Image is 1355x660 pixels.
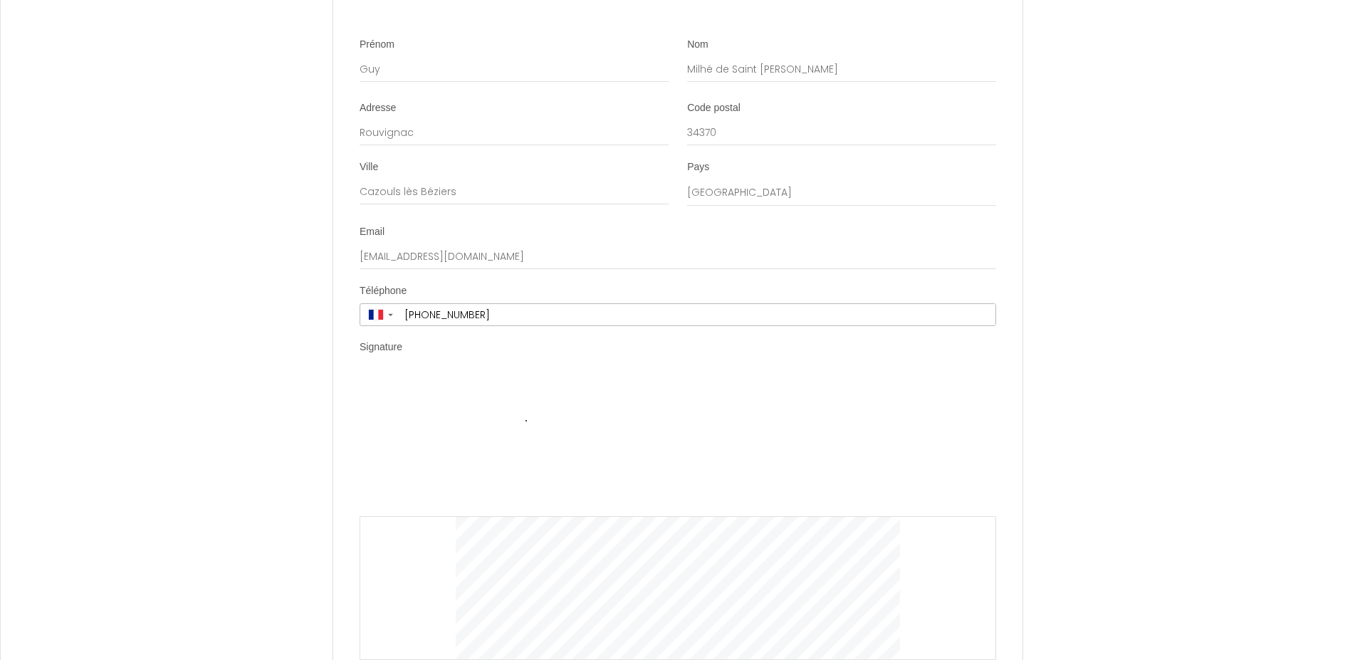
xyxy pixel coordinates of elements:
label: Nom [687,38,708,52]
label: Signature [360,340,402,355]
span: ▼ [387,312,394,318]
label: Code postal [687,101,741,115]
label: Email [360,225,384,239]
label: Pays [687,160,709,174]
input: +33 6 12 34 56 78 [399,304,995,325]
label: Téléphone [360,284,407,298]
label: Ville [360,160,378,174]
img: signature [456,374,900,516]
label: Prénom [360,38,394,52]
label: Adresse [360,101,396,115]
